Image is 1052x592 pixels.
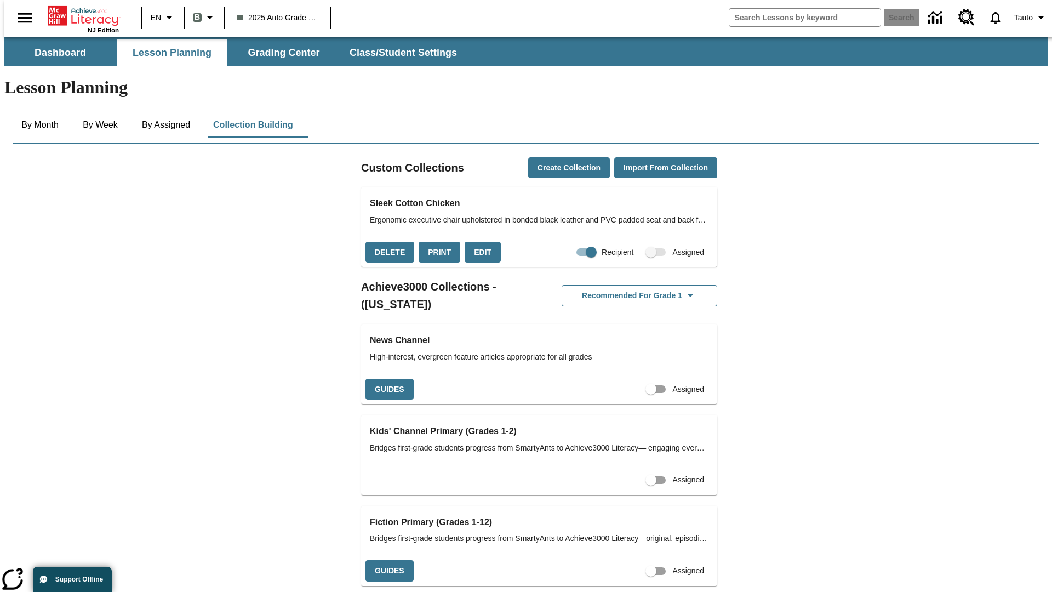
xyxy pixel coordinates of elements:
[365,379,414,400] button: Guides
[73,112,128,138] button: By Week
[419,242,460,263] button: Print, will open in a new window
[248,47,319,59] span: Grading Center
[341,39,466,66] button: Class/Student Settings
[146,8,181,27] button: Language: EN, Select a language
[370,442,708,454] span: Bridges first-grade students progress from SmartyAnts to Achieve3000 Literacy— engaging evergreen...
[133,112,199,138] button: By Assigned
[13,112,67,138] button: By Month
[35,47,86,59] span: Dashboard
[48,5,119,27] a: Home
[672,474,704,486] span: Assigned
[48,4,119,33] div: Home
[562,285,717,306] button: Recommended for Grade 1
[350,47,457,59] span: Class/Student Settings
[88,27,119,33] span: NJ Edition
[370,196,708,211] h3: Sleek Cotton Chicken
[55,576,103,583] span: Support Offline
[117,39,227,66] button: Lesson Planning
[361,278,539,313] h2: Achieve3000 Collections - ([US_STATE])
[204,112,302,138] button: Collection Building
[1014,12,1033,24] span: Tauto
[370,515,708,530] h3: Fiction Primary (Grades 1-12)
[4,39,467,66] div: SubNavbar
[370,424,708,439] h3: Kids' Channel Primary (Grades 1-2)
[729,9,881,26] input: search field
[365,242,414,263] button: Delete
[602,247,633,258] span: Recipient
[672,565,704,577] span: Assigned
[370,214,708,226] span: Ergonomic executive chair upholstered in bonded black leather and PVC padded seat and back for al...
[465,242,501,263] button: Edit
[370,351,708,363] span: High-interest, evergreen feature articles appropriate for all grades
[922,3,952,33] a: Data Center
[5,39,115,66] button: Dashboard
[237,12,318,24] span: 2025 Auto Grade 1 B
[1010,8,1052,27] button: Profile/Settings
[672,247,704,258] span: Assigned
[4,37,1048,66] div: SubNavbar
[672,384,704,395] span: Assigned
[370,533,708,544] span: Bridges first-grade students progress from SmartyAnts to Achieve3000 Literacy—original, episodic ...
[952,3,981,32] a: Resource Center, Will open in new tab
[188,8,221,27] button: Boost Class color is gray green. Change class color
[33,567,112,592] button: Support Offline
[195,10,200,24] span: B
[151,12,161,24] span: EN
[361,159,464,177] h2: Custom Collections
[9,2,41,34] button: Open side menu
[981,3,1010,32] a: Notifications
[528,157,610,179] button: Create Collection
[229,39,339,66] button: Grading Center
[370,333,708,348] h3: News Channel
[614,157,717,179] button: Import from Collection
[4,77,1048,98] h1: Lesson Planning
[133,47,211,59] span: Lesson Planning
[365,560,414,582] button: Guides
